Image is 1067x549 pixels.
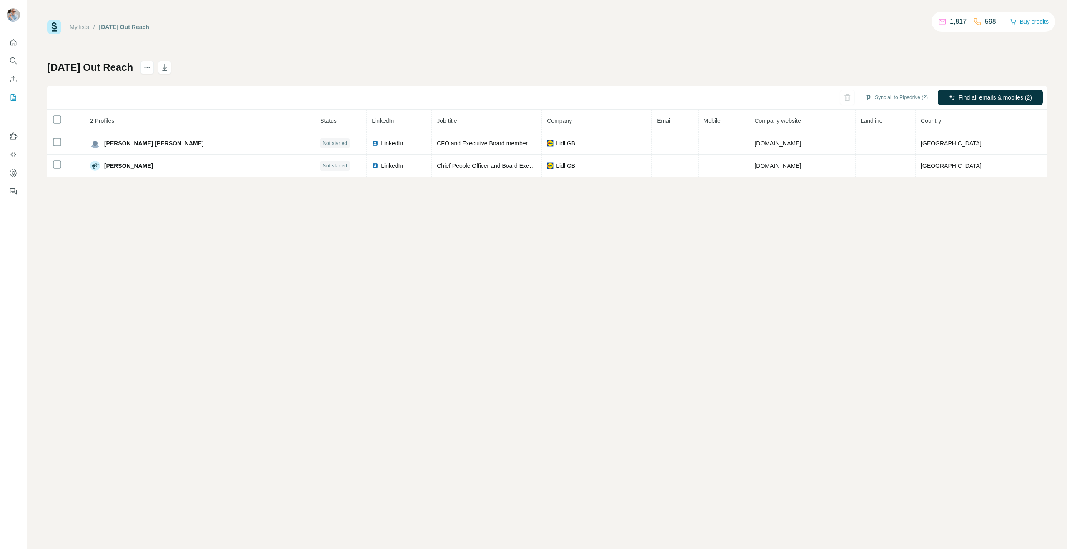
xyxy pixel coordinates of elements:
span: [PERSON_NAME] [104,162,153,170]
button: Feedback [7,184,20,199]
span: Country [921,117,941,124]
span: LinkedIn [372,117,394,124]
span: Company [547,117,572,124]
button: My lists [7,90,20,105]
p: 598 [985,17,996,27]
span: Job title [437,117,457,124]
button: Use Surfe on LinkedIn [7,129,20,144]
span: LinkedIn [381,139,403,147]
p: 1,817 [950,17,967,27]
img: company-logo [547,162,554,169]
span: Email [657,117,671,124]
span: Not started [323,162,347,170]
span: Landline [861,117,883,124]
span: Status [320,117,337,124]
img: LinkedIn logo [372,140,378,147]
h1: [DATE] Out Reach [47,61,133,74]
span: Find all emails & mobiles (2) [959,93,1032,102]
span: Not started [323,140,347,147]
div: [DATE] Out Reach [99,23,149,31]
span: Lidl GB [556,139,575,147]
img: LinkedIn logo [372,162,378,169]
a: My lists [70,24,89,30]
button: Use Surfe API [7,147,20,162]
span: [PERSON_NAME] [PERSON_NAME] [104,139,204,147]
button: actions [140,61,154,74]
button: Dashboard [7,165,20,180]
img: company-logo [547,140,554,147]
li: / [93,23,95,31]
span: Mobile [704,117,721,124]
span: Company website [754,117,801,124]
button: Buy credits [1010,16,1049,27]
span: 2 Profiles [90,117,114,124]
span: LinkedIn [381,162,403,170]
button: Find all emails & mobiles (2) [938,90,1043,105]
button: Quick start [7,35,20,50]
img: Avatar [90,138,100,148]
span: CFO and Executive Board member [437,140,528,147]
button: Sync all to Pipedrive (2) [859,91,934,104]
button: Search [7,53,20,68]
span: [GEOGRAPHIC_DATA] [921,162,982,169]
img: Surfe Logo [47,20,61,34]
img: Avatar [7,8,20,22]
span: Chief People Officer and Board Executive [437,162,544,169]
img: Avatar [90,161,100,171]
span: [GEOGRAPHIC_DATA] [921,140,982,147]
span: [DOMAIN_NAME] [754,140,801,147]
button: Enrich CSV [7,72,20,87]
span: [DOMAIN_NAME] [754,162,801,169]
span: Lidl GB [556,162,575,170]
